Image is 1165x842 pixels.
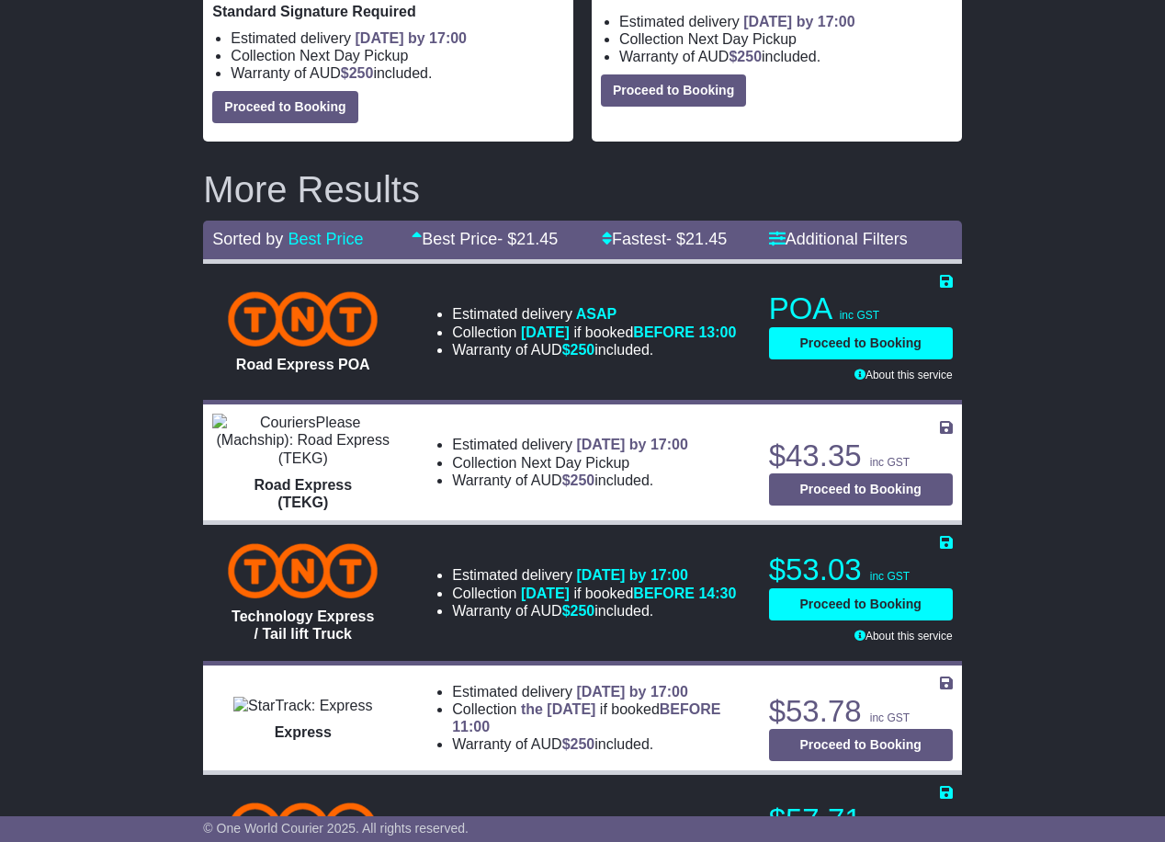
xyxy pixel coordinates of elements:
span: 21.45 [685,230,727,248]
p: About this service [769,630,953,643]
li: Warranty of AUD included. [452,735,746,753]
span: [DATE] by 17:00 [576,437,688,452]
a: Best Price- $21.45 [412,230,558,248]
span: ASAP [576,306,616,322]
p: About this service [769,369,953,381]
span: Next Day Pickup [521,455,629,471]
span: © One World Courier 2025. All rights reserved. [203,821,469,836]
span: Sorted by [212,230,283,248]
span: 11:00 [452,719,490,734]
li: Collection [452,324,736,341]
li: Collection [231,47,564,64]
p: $53.03 [769,552,953,588]
a: Fastest- $21.45 [602,230,727,248]
span: [DATE] by 17:00 [743,14,855,29]
button: Proceed to Booking [769,588,953,620]
li: Estimated delivery [452,683,746,700]
img: StarTrack: Express [233,697,372,714]
p: $57.71 [769,802,953,838]
img: TNT Domestic: Road Express POA [228,291,378,347]
span: Next Day Pickup [300,48,408,63]
span: $ [562,736,595,752]
span: if booked [521,586,736,601]
span: 21.45 [516,230,558,248]
button: Proceed to Booking [769,327,953,359]
span: $ [562,603,595,619]
h2: More Results [203,169,961,210]
p: POA [769,290,953,327]
img: TNT Domestic: Technology Express / Tail lift Truck [228,543,378,598]
button: Proceed to Booking [769,729,953,761]
p: $43.35 [769,438,953,474]
li: Estimated delivery [452,436,688,453]
span: 250 [571,603,595,619]
span: BEFORE [633,324,695,340]
li: Estimated delivery [619,13,953,30]
span: BEFORE [633,586,695,601]
span: [DATE] [521,586,570,601]
span: Technology Express / Tail lift Truck [232,609,374,642]
span: $ [562,342,595,358]
img: CouriersPlease (Machship): Road Express (TEKG) [212,414,393,467]
a: Additional Filters [769,230,908,248]
span: [DATE] [521,324,570,340]
span: [DATE] by 17:00 [576,684,688,700]
span: $ [562,472,595,488]
span: 250 [349,65,374,81]
span: [DATE] by 17:00 [356,30,468,46]
span: BEFORE [660,701,721,717]
button: Proceed to Booking [212,91,357,123]
span: 13:00 [698,324,736,340]
span: inc GST [840,309,879,322]
span: 14:30 [698,586,736,601]
li: Warranty of AUD included. [619,48,953,65]
li: Warranty of AUD included. [452,341,736,358]
span: if booked [521,324,736,340]
li: Warranty of AUD included. [452,602,736,620]
span: 250 [571,342,595,358]
span: 250 [571,472,595,488]
button: Proceed to Booking [601,74,746,107]
span: 250 [737,49,762,64]
span: $ [341,65,374,81]
li: Estimated delivery [452,566,736,584]
span: the [DATE] [521,701,595,717]
li: Collection [619,30,953,48]
li: Collection [452,700,746,735]
span: [DATE] by 17:00 [576,567,688,583]
span: inc GST [870,711,910,724]
span: Next Day Pickup [688,31,797,47]
span: - $ [497,230,558,248]
span: inc GST [870,570,910,583]
span: 250 [571,736,595,752]
p: Standard Signature Required [212,3,564,20]
li: Collection [452,585,736,602]
span: if booked [452,701,720,734]
span: Express [275,724,332,740]
span: Road Express POA [236,357,370,372]
span: $ [729,49,762,64]
span: - $ [666,230,727,248]
li: Warranty of AUD included. [452,472,688,489]
li: Estimated delivery [231,29,564,47]
span: Road Express (TEKG) [254,477,352,510]
li: Estimated delivery [452,305,736,323]
a: Best Price [288,230,363,248]
li: Collection [452,454,688,472]
span: inc GST [870,456,910,469]
li: Warranty of AUD included. [231,64,564,82]
button: Proceed to Booking [769,473,953,506]
p: $53.78 [769,693,953,730]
